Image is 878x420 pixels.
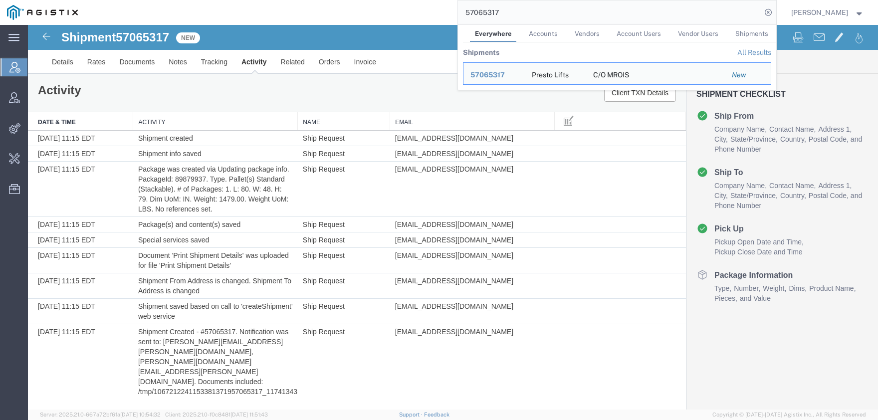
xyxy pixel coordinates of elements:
span: Postal Code [781,110,823,118]
td: Special services saved [105,208,270,223]
td: Shipment Created - #57065317. Notification was sent to: [PERSON_NAME][EMAIL_ADDRESS][PERSON_NAME]... [105,299,270,375]
a: Documents [84,25,134,49]
h1: Activity [10,59,53,72]
td: Shipment created [105,106,270,121]
span: Country [752,110,778,118]
span: Client: 2025.21.0-f0c8481 [165,412,268,418]
span: Country [752,167,778,175]
h4: Ship To [668,141,715,153]
span: [DATE] 10:54:32 [120,412,161,418]
img: logo [7,5,78,20]
span: Value [725,269,743,277]
span: [EMAIL_ADDRESS][DOMAIN_NAME] [367,140,485,148]
td: Document 'Print Shipment Details' was uploaded for file 'Print Shipment Details' [105,223,270,248]
span: Vendors [575,30,600,37]
a: Activity [207,25,246,49]
div: New [732,70,764,80]
span: City [686,110,700,118]
h4: Pick Up [668,198,716,210]
span: [DATE] 11:51:43 [230,412,268,418]
div: C/O MROIS [593,63,629,84]
td: Ship Request [270,274,362,299]
button: Manage table columns [532,87,550,105]
td: Ship Request [270,248,362,274]
span: Accounts [529,30,558,37]
a: Invoice [319,25,355,49]
span: Type [686,259,703,267]
span: Company Name [686,100,739,108]
td: Ship Request [270,192,362,208]
span: Shipments [735,30,768,37]
span: [EMAIL_ADDRESS][DOMAIN_NAME] [367,109,485,117]
th: Shipments [463,42,499,62]
span: [EMAIL_ADDRESS][DOMAIN_NAME] [367,303,485,311]
span: Contact Name [741,100,788,108]
a: Notes [134,25,166,49]
h4: Ship From [668,85,726,97]
a: View all shipments found by criterion [737,48,771,56]
td: Ship Request [270,137,362,192]
span: Server: 2025.21.0-667a72bf6fa [40,412,161,418]
span: [EMAIL_ADDRESS][DOMAIN_NAME] [367,226,485,234]
span: Phone Number [686,177,733,185]
td: Package(s) and content(s) saved [105,192,270,208]
a: Related [246,25,284,49]
a: Feedback [424,412,449,418]
td: Package was created via Updating package info. PackageId: 89879937. Type. Pallet(s) Standard (Sta... [105,137,270,192]
h3: Shipment Checklist [668,65,840,85]
span: Vendor Users [678,30,718,37]
td: Shipment saved based on call to 'createShipment' web service [105,274,270,299]
input: Search for shipment number, reference number [458,0,761,24]
a: Support [399,412,424,418]
a: Tracking [166,25,207,49]
th: Email: activate to sort column ascending [362,87,527,106]
span: Contact Name [741,157,788,165]
li: and [781,166,834,176]
th: Activity: activate to sort column ascending [105,87,270,106]
span: Number [706,259,732,267]
span: State/Province [702,109,750,119]
td: Ship Request [270,299,362,375]
th: Name: activate to sort column ascending [270,87,362,106]
span: Copyright © [DATE]-[DATE] Agistix Inc., All Rights Reserved [712,411,866,419]
span: Address 1 [790,100,824,108]
span: Weight [735,259,758,267]
span: State/Province [702,166,750,176]
table: Search Results [463,42,776,90]
iframe: FS Legacy Container [28,25,878,410]
td: Shipment info saved [105,121,270,137]
span: [EMAIL_ADDRESS][DOMAIN_NAME] [367,196,485,204]
span: Product Name [781,259,828,267]
span: Carrie Virgilio [791,7,848,18]
h4: Package Information [668,244,765,256]
a: Rates [52,25,85,49]
li: and [781,109,834,119]
span: Pickup Open Date and Time [686,213,776,221]
span: [EMAIL_ADDRESS][DOMAIN_NAME] [367,252,485,260]
span: Dims [761,259,779,267]
div: 57065317 [470,70,518,80]
span: Postal Code [781,167,823,175]
button: [PERSON_NAME] [791,6,865,18]
span: Phone Number [686,120,733,128]
span: Pickup Close Date and Time [686,223,775,231]
td: Ship Request [270,208,362,223]
td: Ship Request [270,223,362,248]
td: Ship Request [270,106,362,121]
span: Address 1 [790,157,824,165]
span: [EMAIL_ADDRESS][DOMAIN_NAME] [367,211,485,219]
span: [EMAIL_ADDRESS][DOMAIN_NAME] [367,277,485,285]
button: Client TXN Details [576,59,648,77]
td: Ship Request [270,121,362,137]
span: 57065317 [470,71,505,79]
span: City [686,167,700,175]
div: Presto Lifts [531,63,568,84]
a: Orders [284,25,319,49]
span: Company Name [686,157,739,165]
span: Account Users [617,30,661,37]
